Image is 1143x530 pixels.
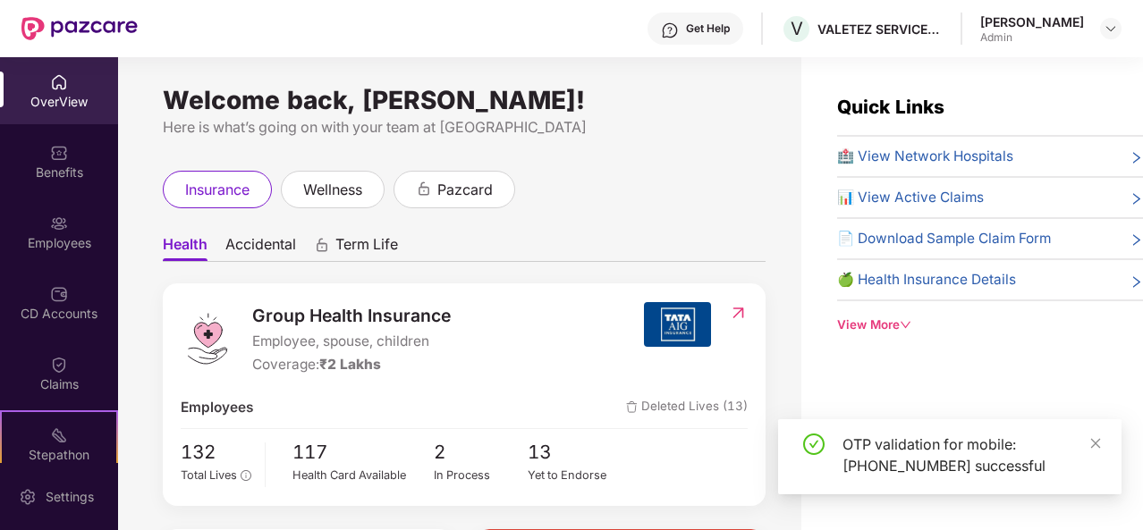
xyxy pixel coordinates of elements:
[837,187,984,208] span: 📊 View Active Claims
[900,319,911,331] span: down
[791,18,803,39] span: V
[252,302,451,329] span: Group Health Insurance
[437,179,493,201] span: pazcard
[50,285,68,303] img: svg+xml;base64,PHN2ZyBpZD0iQ0RfQWNjb3VudHMiIGRhdGEtbmFtZT0iQ0QgQWNjb3VudHMiIHhtbG5zPSJodHRwOi8vd3...
[19,488,37,506] img: svg+xml;base64,PHN2ZyBpZD0iU2V0dGluZy0yMHgyMCIgeG1sbnM9Imh0dHA6Ly93d3cudzMub3JnLzIwMDAvc3ZnIiB3aW...
[837,96,944,118] span: Quick Links
[181,468,237,482] span: Total Lives
[335,235,398,261] span: Term Life
[434,438,529,467] span: 2
[1130,231,1143,249] span: right
[163,235,207,261] span: Health
[50,215,68,232] img: svg+xml;base64,PHN2ZyBpZD0iRW1wbG95ZWVzIiB4bWxucz0iaHR0cDovL3d3dy53My5vcmcvMjAwMC9zdmciIHdpZHRoPS...
[1130,273,1143,290] span: right
[837,146,1013,167] span: 🏥 View Network Hospitals
[163,93,766,107] div: Welcome back, [PERSON_NAME]!
[21,17,138,40] img: New Pazcare Logo
[626,397,748,418] span: Deleted Lives (13)
[980,30,1084,45] div: Admin
[50,73,68,91] img: svg+xml;base64,PHN2ZyBpZD0iSG9tZSIgeG1sbnM9Imh0dHA6Ly93d3cudzMub3JnLzIwMDAvc3ZnIiB3aWR0aD0iMjAiIG...
[292,438,434,467] span: 117
[434,467,529,484] div: In Process
[181,438,251,467] span: 132
[528,467,622,484] div: Yet to Endorse
[252,354,451,375] div: Coverage:
[185,179,250,201] span: insurance
[50,356,68,374] img: svg+xml;base64,PHN2ZyBpZD0iQ2xhaW0iIHhtbG5zPSJodHRwOi8vd3d3LnczLm9yZy8yMDAwL3N2ZyIgd2lkdGg9IjIwIi...
[50,426,68,444] img: svg+xml;base64,PHN2ZyB4bWxucz0iaHR0cDovL3d3dy53My5vcmcvMjAwMC9zdmciIHdpZHRoPSIyMSIgaGVpZ2h0PSIyMC...
[40,488,99,506] div: Settings
[181,397,253,418] span: Employees
[50,144,68,162] img: svg+xml;base64,PHN2ZyBpZD0iQmVuZWZpdHMiIHhtbG5zPSJodHRwOi8vd3d3LnczLm9yZy8yMDAwL3N2ZyIgd2lkdGg9Ij...
[842,433,1100,476] div: OTP validation for mobile: [PHONE_NUMBER] successful
[837,228,1051,249] span: 📄 Download Sample Claim Form
[241,470,250,480] span: info-circle
[319,356,381,373] span: ₹2 Lakhs
[303,179,362,201] span: wellness
[163,116,766,139] div: Here is what’s going on with your team at [GEOGRAPHIC_DATA]
[1130,190,1143,208] span: right
[292,467,434,484] div: Health Card Available
[803,433,825,455] span: check-circle
[225,235,296,261] span: Accidental
[1104,21,1118,36] img: svg+xml;base64,PHN2ZyBpZD0iRHJvcGRvd24tMzJ4MzIiIHhtbG5zPSJodHRwOi8vd3d3LnczLm9yZy8yMDAwL3N2ZyIgd2...
[528,438,622,467] span: 13
[314,237,330,253] div: animation
[837,269,1016,290] span: 🍏 Health Insurance Details
[181,312,234,366] img: logo
[817,21,943,38] div: VALETEZ SERVICES PRIVATE LIMITED
[644,302,711,347] img: insurerIcon
[252,331,451,352] span: Employee, spouse, children
[2,446,116,464] div: Stepathon
[416,181,432,197] div: animation
[661,21,679,39] img: svg+xml;base64,PHN2ZyBpZD0iSGVscC0zMngzMiIgeG1sbnM9Imh0dHA6Ly93d3cudzMub3JnLzIwMDAvc3ZnIiB3aWR0aD...
[1089,437,1102,450] span: close
[837,315,1143,334] div: View More
[1130,149,1143,167] span: right
[980,13,1084,30] div: [PERSON_NAME]
[729,304,748,322] img: RedirectIcon
[686,21,730,36] div: Get Help
[626,401,638,413] img: deleteIcon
